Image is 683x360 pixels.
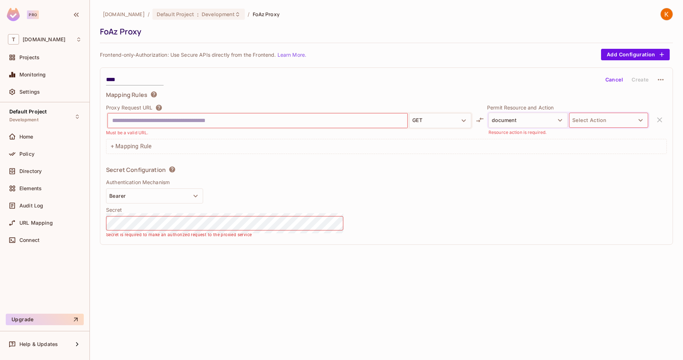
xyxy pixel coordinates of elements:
span: Connect [19,237,40,243]
span: URL Mapping [19,220,53,226]
p: Proxy Request URL [106,104,152,111]
button: Create [629,74,652,85]
p: Frontend-only-Authorization: Use Secure APIs directly from the Frontend. [100,51,306,58]
span: Help & Updates [19,341,58,347]
span: Directory [19,168,42,174]
button: GET [409,113,471,128]
span: T [8,34,19,45]
button: Upgrade [6,314,84,325]
img: Kazuki Terui [661,8,673,20]
p: Must be a valid URL. [106,129,148,136]
span: Secret Configuration [106,166,166,174]
img: SReyMgAAAABJRU5ErkJggg== [7,8,20,21]
span: the active workspace [103,11,145,18]
span: Default Project [9,109,47,114]
button: Select Action [569,113,648,128]
button: Add Configuration [601,49,670,60]
span: Default Project [157,11,194,18]
span: Mapping Rules [106,91,147,99]
p: Authentication Mechanism [106,179,343,186]
span: FoAz Proxy [253,11,280,18]
li: / [248,11,249,18]
span: Projects [19,55,40,60]
span: Monitoring [19,72,46,78]
p: Secret is required to make an authorized request to the proxied service [106,232,338,239]
span: Policy [19,151,35,157]
span: Development [202,11,235,18]
span: Settings [19,89,40,95]
span: : [197,11,199,17]
span: Audit Log [19,203,43,209]
button: Bearer [106,188,203,204]
p: Resource action is required. [489,129,546,136]
div: + Mapping Rule [106,139,667,154]
span: Development [9,117,38,123]
span: Home [19,134,33,140]
div: Pro [27,10,39,19]
p: Permit Resource and Action [487,104,650,111]
button: document [489,113,568,128]
li: / [148,11,150,18]
a: Learn More. [278,52,306,58]
span: Workspace: t2.auto [23,37,65,42]
span: Elements [19,186,42,191]
p: Secret [106,206,343,213]
div: FoAz Proxy [100,26,669,37]
button: Cancel [602,74,626,85]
